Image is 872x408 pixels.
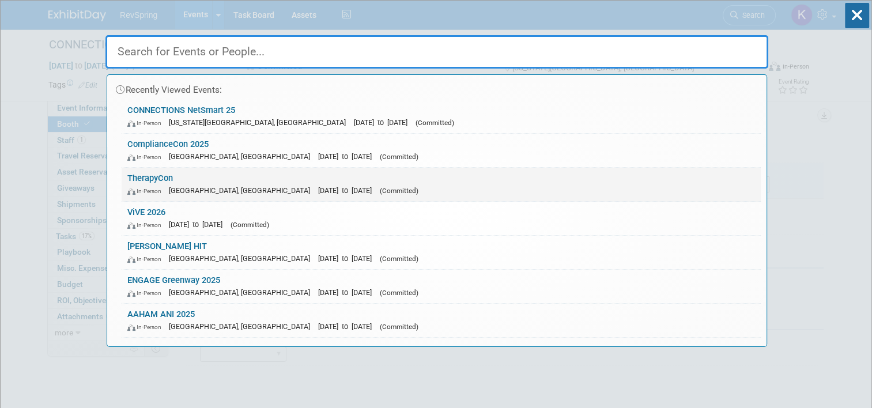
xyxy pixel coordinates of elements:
span: (Committed) [380,255,418,263]
span: In-Person [127,119,167,127]
span: [GEOGRAPHIC_DATA], [GEOGRAPHIC_DATA] [169,288,316,297]
span: (Committed) [380,153,418,161]
span: In-Person [127,323,167,331]
span: [DATE] to [DATE] [318,186,378,195]
span: [DATE] to [DATE] [318,288,378,297]
span: [DATE] to [DATE] [354,118,413,127]
span: (Committed) [231,221,269,229]
span: [GEOGRAPHIC_DATA], [GEOGRAPHIC_DATA] [169,152,316,161]
span: [GEOGRAPHIC_DATA], [GEOGRAPHIC_DATA] [169,186,316,195]
span: [GEOGRAPHIC_DATA], [GEOGRAPHIC_DATA] [169,322,316,331]
input: Search for Events or People... [105,35,768,69]
a: ENGAGE Greenway 2025 In-Person [GEOGRAPHIC_DATA], [GEOGRAPHIC_DATA] [DATE] to [DATE] (Committed) [122,270,761,303]
span: In-Person [127,221,167,229]
span: [DATE] to [DATE] [169,220,228,229]
a: TherapyCon In-Person [GEOGRAPHIC_DATA], [GEOGRAPHIC_DATA] [DATE] to [DATE] (Committed) [122,168,761,201]
span: [DATE] to [DATE] [318,152,378,161]
span: (Committed) [380,323,418,331]
span: (Committed) [416,119,454,127]
div: Recently Viewed Events: [113,75,761,100]
span: In-Person [127,153,167,161]
span: [DATE] to [DATE] [318,254,378,263]
span: (Committed) [380,289,418,297]
span: In-Person [127,255,167,263]
span: In-Person [127,289,167,297]
a: ComplianceCon 2025 In-Person [GEOGRAPHIC_DATA], [GEOGRAPHIC_DATA] [DATE] to [DATE] (Committed) [122,134,761,167]
span: [DATE] to [DATE] [318,322,378,331]
a: AAHAM ANI 2025 In-Person [GEOGRAPHIC_DATA], [GEOGRAPHIC_DATA] [DATE] to [DATE] (Committed) [122,304,761,337]
a: CONNECTIONS NetSmart 25 In-Person [US_STATE][GEOGRAPHIC_DATA], [GEOGRAPHIC_DATA] [DATE] to [DATE]... [122,100,761,133]
span: [US_STATE][GEOGRAPHIC_DATA], [GEOGRAPHIC_DATA] [169,118,352,127]
span: (Committed) [380,187,418,195]
span: [GEOGRAPHIC_DATA], [GEOGRAPHIC_DATA] [169,254,316,263]
a: ViVE 2026 In-Person [DATE] to [DATE] (Committed) [122,202,761,235]
span: In-Person [127,187,167,195]
a: [PERSON_NAME] HIT In-Person [GEOGRAPHIC_DATA], [GEOGRAPHIC_DATA] [DATE] to [DATE] (Committed) [122,236,761,269]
